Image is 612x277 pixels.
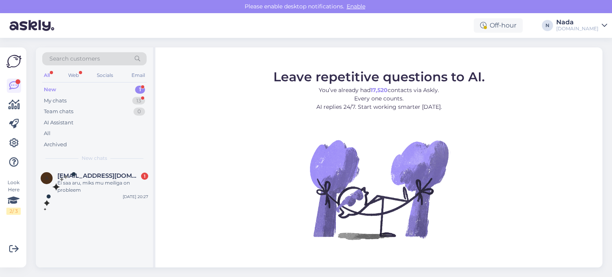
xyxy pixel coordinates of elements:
span: alar.kaljo@gmail.com [57,172,140,179]
div: Web [67,70,80,81]
div: 2 / 3 [6,208,21,215]
img: No Chat active [307,118,451,261]
span: Enable [344,3,368,10]
div: [DATE] 20:27 [123,194,148,200]
p: You’ve already had contacts via Askly. Every one counts. AI replies 24/7. Start working smarter [... [273,86,485,111]
div: New [44,86,56,94]
img: Askly Logo [6,54,22,69]
div: [DOMAIN_NAME] [556,26,598,32]
div: 1 [141,173,148,180]
div: Ei saa aru, miks mu meiliga on probleem [57,179,148,194]
div: Off-hour [474,18,523,33]
div: Nada [556,19,598,26]
div: Look Here [6,179,21,215]
div: Team chats [44,108,73,116]
div: 1 [135,86,145,94]
div: All [42,70,51,81]
div: Email [130,70,147,81]
div: AI Assistant [44,119,73,127]
div: N [542,20,553,31]
span: a [45,175,49,181]
div: 0 [133,108,145,116]
span: New chats [82,155,107,162]
div: 13 [132,97,145,105]
a: Nada[DOMAIN_NAME] [556,19,607,32]
span: Leave repetitive questions to AI. [273,69,485,84]
div: Archived [44,141,67,149]
div: All [44,130,51,138]
div: Socials [95,70,115,81]
span: Search customers [49,55,100,63]
b: 17,520 [371,86,388,94]
div: My chats [44,97,67,105]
